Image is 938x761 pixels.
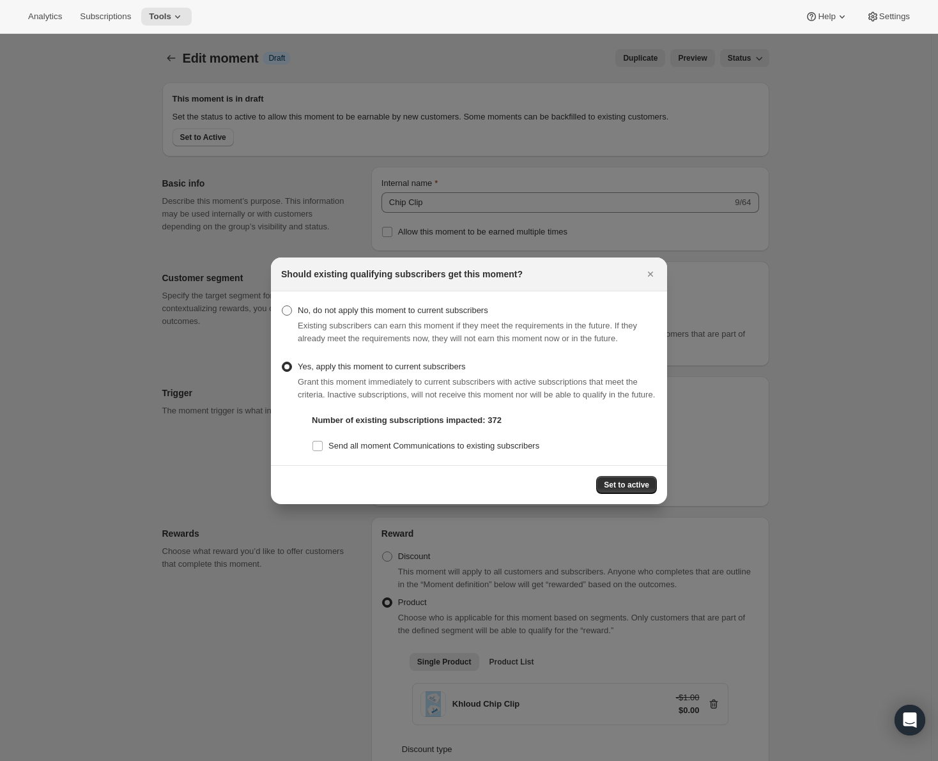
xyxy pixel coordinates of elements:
[80,12,131,22] span: Subscriptions
[141,8,192,26] button: Tools
[28,12,62,22] span: Analytics
[818,12,835,22] span: Help
[596,476,657,494] button: Set to active
[298,362,466,371] span: Yes, apply this moment to current subscribers
[298,305,488,315] span: No, do not apply this moment to current subscribers
[149,12,171,22] span: Tools
[72,8,139,26] button: Subscriptions
[20,8,70,26] button: Analytics
[281,268,523,281] h2: Should existing qualifying subscribers get this moment?
[328,441,539,450] span: Send all moment Communications to existing subscribers
[859,8,918,26] button: Settings
[298,321,637,343] span: Existing subscribers can earn this moment if they meet the requirements in the future. If they al...
[604,480,649,490] span: Set to active
[797,8,856,26] button: Help
[879,12,910,22] span: Settings
[312,414,657,427] p: Number of existing subscriptions impacted: 372
[895,705,925,735] div: Open Intercom Messenger
[642,265,659,283] button: Close
[298,377,655,399] span: Grant this moment immediately to current subscribers with active subscriptions that meet the crit...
